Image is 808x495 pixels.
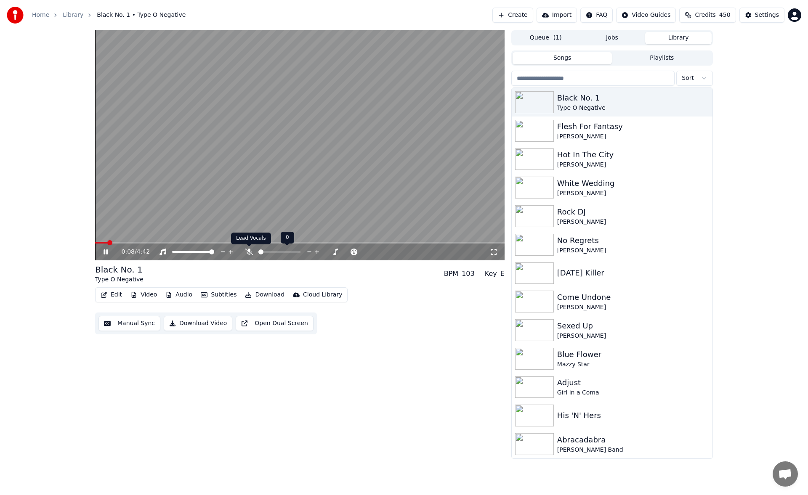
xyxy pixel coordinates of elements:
button: Settings [739,8,784,23]
button: Download Video [164,316,232,331]
div: Rock DJ [557,206,709,218]
div: His 'N' Hers [557,410,709,421]
span: 4:42 [137,248,150,256]
button: Video Guides [616,8,676,23]
div: 0 [281,232,294,244]
div: Type O Negative [557,104,709,112]
div: Come Undone [557,291,709,303]
div: [PERSON_NAME] [557,246,709,255]
button: Manual Sync [98,316,160,331]
button: Import [537,8,577,23]
a: Open chat [773,461,798,487]
div: [PERSON_NAME] [557,218,709,226]
div: [PERSON_NAME] [557,132,709,141]
button: Edit [97,289,125,301]
span: 450 [719,11,731,19]
div: [PERSON_NAME] [557,161,709,169]
button: Open Dual Screen [236,316,314,331]
div: Abracadabra [557,434,709,446]
button: Video [127,289,160,301]
a: Library [63,11,83,19]
div: [PERSON_NAME] [557,189,709,198]
div: Mazzy Star [557,360,709,369]
div: Type O Negative [95,275,144,284]
img: youka [7,7,24,24]
div: E [500,269,505,279]
button: Songs [513,52,612,64]
div: [PERSON_NAME] [557,303,709,312]
button: Credits450 [679,8,736,23]
div: [PERSON_NAME] Band [557,446,709,454]
nav: breadcrumb [32,11,186,19]
div: / [122,248,142,256]
button: Queue [513,32,579,44]
span: ( 1 ) [553,34,562,42]
span: 0:08 [122,248,135,256]
div: Hot In The City [557,149,709,161]
button: Playlists [612,52,712,64]
a: Home [32,11,49,19]
div: Cloud Library [303,291,342,299]
button: Download [242,289,288,301]
div: White Wedding [557,177,709,189]
div: Sexed Up [557,320,709,332]
div: Black No. 1 [557,92,709,104]
div: Blue Flower [557,349,709,360]
div: Key [485,269,497,279]
div: Flesh For Fantasy [557,121,709,132]
div: BPM [444,269,458,279]
button: Audio [162,289,196,301]
button: FAQ [580,8,613,23]
div: [PERSON_NAME] [557,332,709,340]
div: Black No. 1 [95,264,144,275]
span: Sort [682,74,694,82]
button: Create [492,8,533,23]
div: Lead Vocals [231,233,271,244]
div: [DATE] Killer [557,267,709,279]
button: Jobs [579,32,646,44]
span: Credits [695,11,715,19]
span: Black No. 1 • Type O Negative [97,11,186,19]
div: Settings [755,11,779,19]
button: Subtitles [197,289,240,301]
div: No Regrets [557,235,709,246]
button: Library [645,32,712,44]
div: Girl in a Coma [557,389,709,397]
div: Adjust [557,377,709,389]
div: 103 [462,269,475,279]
